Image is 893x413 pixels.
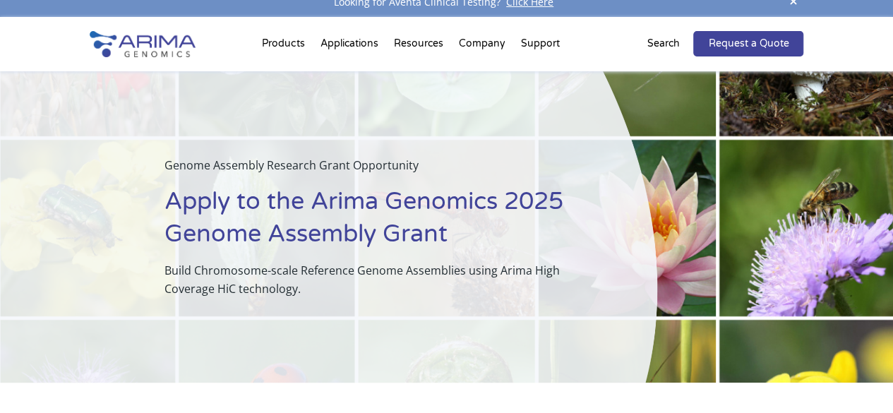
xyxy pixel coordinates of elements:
p: Genome Assembly Research Grant Opportunity [164,156,587,186]
p: Search [647,35,679,53]
img: Arima-Genomics-logo [90,31,196,57]
p: Build Chromosome-scale Reference Genome Assemblies using Arima High Coverage HiC technology. [164,261,587,298]
a: Request a Quote [693,31,803,56]
h1: Apply to the Arima Genomics 2025 Genome Assembly Grant [164,186,587,261]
